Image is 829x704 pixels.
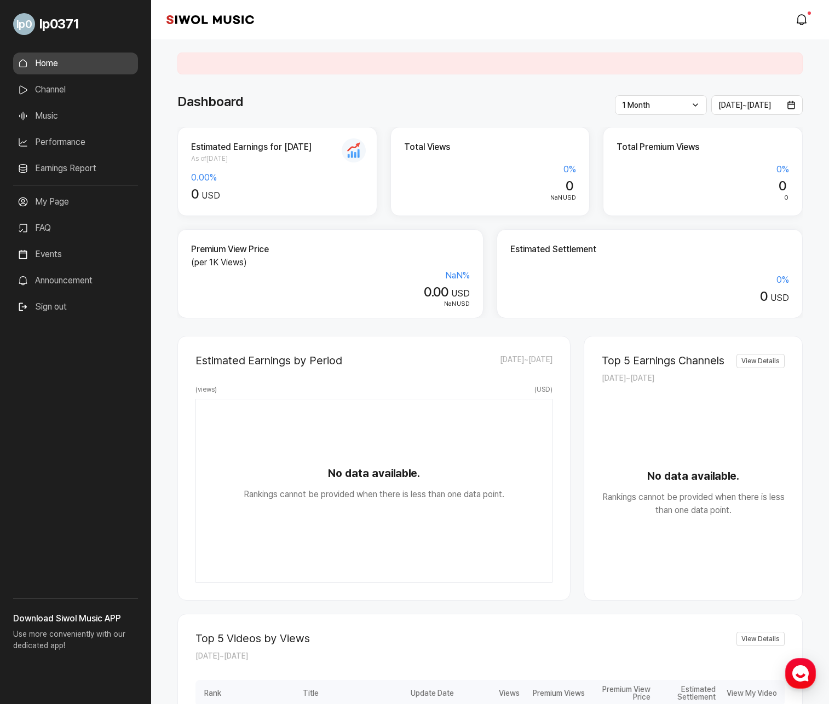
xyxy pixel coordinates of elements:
[13,612,138,625] h3: Download Siwol Music APP
[195,385,217,394] span: ( views )
[711,95,803,115] button: [DATE]~[DATE]
[141,347,210,374] a: Settings
[195,632,310,645] h2: Top 5 Videos by Views
[191,299,470,309] div: USD
[602,374,654,382] span: [DATE] ~ [DATE]
[191,256,470,269] p: (per 1K Views)
[191,187,364,202] div: USD
[196,488,552,501] p: Rankings cannot be provided when there is less than one data point.
[617,141,789,154] h2: Total Premium Views
[13,79,138,101] a: Channel
[191,186,198,202] span: 0
[191,141,364,154] h2: Estimated Earnings for [DATE]
[13,296,71,318] button: Sign out
[28,363,47,372] span: Home
[191,284,470,300] div: USD
[510,243,789,256] h2: Estimated Settlement
[550,194,562,201] span: NaN
[13,270,138,292] a: Announcement
[91,364,123,373] span: Messages
[72,347,141,374] a: Messages
[566,178,573,194] span: 0
[404,193,577,203] div: USD
[195,651,248,660] span: [DATE] ~ [DATE]
[510,274,789,287] div: 0 %
[444,300,456,307] span: NaN
[13,131,138,153] a: Performance
[718,101,771,109] span: [DATE] ~ [DATE]
[404,141,577,154] h2: Total Views
[500,354,552,367] span: [DATE] ~ [DATE]
[779,178,786,194] span: 0
[622,101,650,109] span: 1 Month
[3,347,72,374] a: Home
[736,354,785,368] a: View Details
[13,53,138,74] a: Home
[736,632,785,646] a: View Details
[162,363,189,372] span: Settings
[602,354,724,367] h2: Top 5 Earnings Channels
[13,625,138,660] p: Use more conveniently with our dedicated app!
[510,289,789,305] div: USD
[13,217,138,239] a: FAQ
[13,158,138,179] a: Earnings Report
[617,163,789,176] div: 0 %
[39,14,79,34] span: lp0371
[784,194,788,201] span: 0
[404,163,577,176] div: 0 %
[191,243,470,256] h2: Premium View Price
[177,92,243,112] h1: Dashboard
[602,468,785,484] strong: No data available.
[13,105,138,127] a: Music
[196,465,552,481] strong: No data available.
[191,269,470,282] div: NaN %
[13,191,138,213] a: My Page
[195,354,342,367] h2: Estimated Earnings by Period
[534,385,552,394] span: ( USD )
[191,171,364,184] div: 0.00 %
[13,9,138,39] a: Go to My Profile
[424,284,448,300] span: 0.00
[191,154,364,164] span: As of [DATE]
[13,243,138,265] a: Events
[602,491,785,517] p: Rankings cannot be provided when there is less than one data point.
[792,9,814,31] a: modal.notifications
[760,288,767,304] span: 0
